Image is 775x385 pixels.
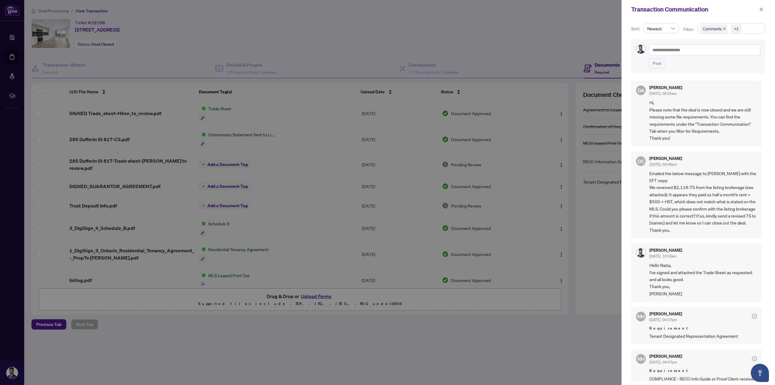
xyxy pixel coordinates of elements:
span: [DATE], 10:53am [649,254,677,258]
span: [DATE], 04:47pm [649,360,677,364]
span: check-circle [752,314,757,319]
img: Profile Icon [636,248,645,257]
span: check-circle [752,356,757,361]
span: Newest [647,24,675,33]
h5: [PERSON_NAME] [649,354,682,358]
span: Requirement [649,368,757,374]
button: Open asap [751,364,769,382]
div: +1 [734,26,739,32]
h5: [PERSON_NAME] [649,85,682,90]
img: Profile Icon [636,45,645,54]
span: Comments [703,26,722,32]
span: Hello Nazia, I've signed and attached the Trade Sheet as requested. and all looks good. Thank you... [649,262,757,297]
p: Filter: [683,26,695,33]
span: [DATE], 03:46pm [649,162,677,167]
span: Hi, Please note that the deal is now closed and we are still missing some file requirements. You ... [649,99,757,141]
span: Emailed the below message to [PERSON_NAME] with the EFT copy: We received $2,118.75 from the list... [649,170,757,234]
span: NH [637,355,645,363]
h5: [PERSON_NAME] [649,312,682,316]
span: [DATE], 09:25am [649,91,677,96]
p: Sort: [631,25,641,32]
h5: [PERSON_NAME] [649,248,682,252]
span: DA [637,86,645,95]
h5: [PERSON_NAME] [649,156,682,161]
span: close [759,7,763,12]
span: close [723,27,726,30]
span: Tenant Designated Representation Agreement [649,333,757,340]
span: DC [637,157,645,165]
button: Post [649,58,665,68]
span: [DATE], 04:47pm [649,317,677,322]
span: NH [637,313,645,320]
span: Comments [700,25,727,33]
span: Requirement [649,325,757,331]
div: Transaction Communication [631,5,757,14]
